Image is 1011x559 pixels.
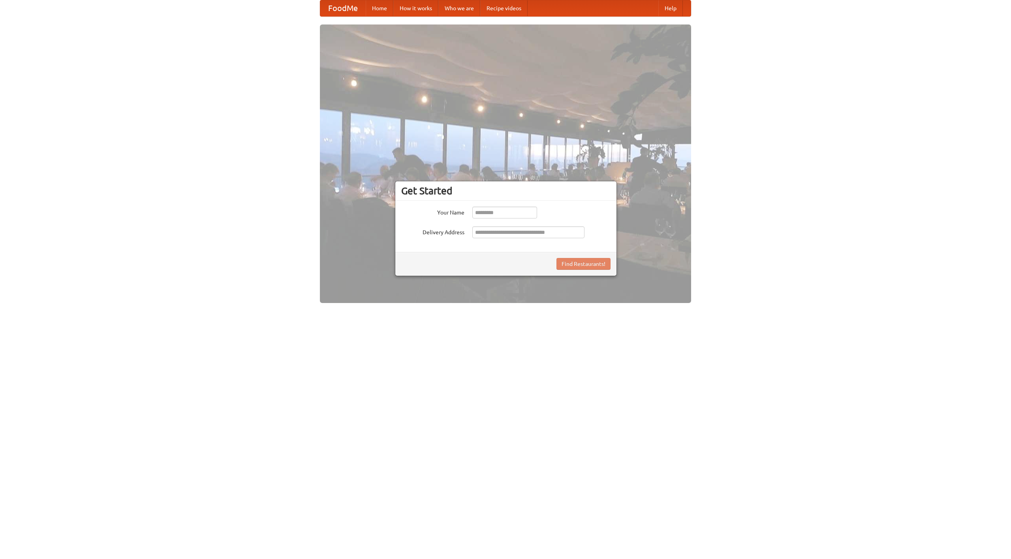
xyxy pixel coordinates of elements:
label: Your Name [401,207,464,216]
a: Who we are [438,0,480,16]
button: Find Restaurants! [556,258,611,270]
a: FoodMe [320,0,366,16]
h3: Get Started [401,185,611,197]
a: Home [366,0,393,16]
a: Help [658,0,683,16]
a: Recipe videos [480,0,528,16]
label: Delivery Address [401,226,464,236]
a: How it works [393,0,438,16]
